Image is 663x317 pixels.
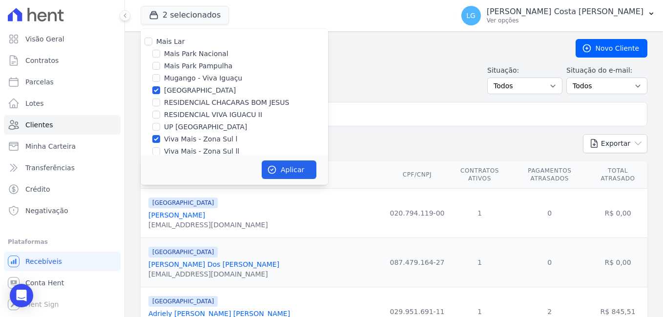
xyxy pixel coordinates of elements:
p: [PERSON_NAME] Costa [PERSON_NAME] [487,7,643,17]
label: Mais Park Nacional [164,49,228,59]
span: Lotes [25,99,44,108]
a: Lotes [4,94,121,113]
div: Open Intercom Messenger [10,284,33,307]
span: Minha Carteira [25,141,76,151]
p: Ver opções [487,17,643,24]
span: Negativação [25,206,68,216]
th: Contratos Ativos [448,161,511,189]
span: LG [466,12,476,19]
td: R$ 0,00 [588,189,647,238]
a: Clientes [4,115,121,135]
button: 2 selecionados [141,6,229,24]
a: Crédito [4,179,121,199]
button: LG [PERSON_NAME] Costa [PERSON_NAME] Ver opções [454,2,663,29]
div: [EMAIL_ADDRESS][DOMAIN_NAME] [148,220,268,230]
a: Recebíveis [4,252,121,271]
button: Exportar [583,134,647,153]
label: Viva Mais - Zona Sul ll [164,146,239,157]
label: UP [GEOGRAPHIC_DATA] [164,122,247,132]
span: Clientes [25,120,53,130]
label: Situação: [487,65,562,76]
span: Crédito [25,184,50,194]
span: Conta Hent [25,278,64,288]
span: [GEOGRAPHIC_DATA] [148,296,218,307]
label: RESIDENCIAL VIVA IGUACU II [164,110,262,120]
span: [GEOGRAPHIC_DATA] [148,198,218,208]
span: Parcelas [25,77,54,87]
td: 0 [511,238,588,287]
td: 1 [448,238,511,287]
button: Aplicar [262,160,316,179]
td: 087.479.164-27 [386,238,449,287]
a: Negativação [4,201,121,220]
span: Transferências [25,163,75,173]
span: Contratos [25,56,59,65]
label: Situação do e-mail: [566,65,647,76]
td: 020.794.119-00 [386,189,449,238]
td: R$ 0,00 [588,238,647,287]
label: Viva Mais - Zona Sul l [164,134,237,144]
th: Pagamentos Atrasados [511,161,588,189]
span: [GEOGRAPHIC_DATA] [148,247,218,258]
a: Visão Geral [4,29,121,49]
h2: Clientes [141,40,560,57]
input: Buscar por nome, CPF ou e-mail [159,104,643,124]
td: 0 [511,189,588,238]
span: Recebíveis [25,257,62,266]
span: Visão Geral [25,34,64,44]
label: Mais Lar [156,38,185,45]
a: Novo Cliente [576,39,647,58]
label: Mais Park Pampulha [164,61,232,71]
th: Total Atrasado [588,161,647,189]
a: Transferências [4,158,121,178]
a: Minha Carteira [4,137,121,156]
div: [EMAIL_ADDRESS][DOMAIN_NAME] [148,269,279,279]
a: Contratos [4,51,121,70]
label: RESIDENCIAL CHACARAS BOM JESUS [164,98,289,108]
label: Mugango - Viva Iguaçu [164,73,242,83]
td: 1 [448,189,511,238]
a: Parcelas [4,72,121,92]
a: [PERSON_NAME] [148,211,205,219]
th: CPF/CNPJ [386,161,449,189]
div: Plataformas [8,236,117,248]
label: [GEOGRAPHIC_DATA] [164,85,236,96]
a: [PERSON_NAME] Dos [PERSON_NAME] [148,260,279,268]
a: Conta Hent [4,273,121,293]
